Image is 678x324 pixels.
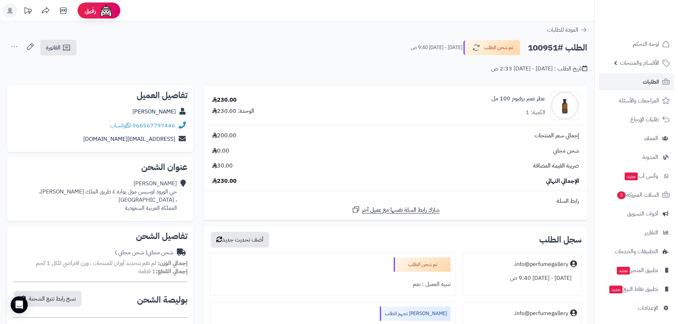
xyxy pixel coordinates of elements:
[624,171,658,181] span: وآتس آب
[13,163,188,171] h2: عنوان الشحن
[616,265,658,275] span: تطبيق المتجر
[212,96,237,104] div: 230.00
[85,6,96,15] span: رفيق
[553,147,579,155] span: شحن مجاني
[212,162,233,170] span: 30.00
[630,115,659,124] span: طلبات الإرجاع
[394,257,451,272] div: تم شحن الطلب
[599,262,674,279] a: تطبيق المتجرجديد
[36,259,156,267] span: لم تقم بتحديد أوزان للمنتجات ، وزن افتراضي للكل 1 كجم
[492,95,545,103] a: عطر عمبر برفيوم 100 مل
[617,191,626,199] span: 3
[467,271,577,285] div: [DATE] - [DATE] 9:40 ص
[212,147,229,155] span: 0.00
[352,205,440,214] a: شارك رابط السلة نفسها مع عميل آخر
[619,96,659,106] span: المراجعات والأسئلة
[599,168,674,185] a: وآتس آبجديد
[491,65,587,73] div: تاريخ الطلب : [DATE] - [DATE] 2:33 ص
[137,296,188,304] h2: بوليصة الشحن
[514,309,568,318] div: info@perfumegallery.
[539,235,582,244] h3: سجل الطلب
[11,296,28,313] div: Open Intercom Messenger
[14,291,82,307] button: نسخ رابط تتبع الشحنة
[642,152,658,162] span: المدونة
[132,107,176,116] a: [PERSON_NAME]
[138,267,188,276] small: 1 قطعة
[599,243,674,260] a: التطبيقات والخدمات
[599,130,674,147] a: العملاء
[599,186,674,203] a: السلات المتروكة3
[207,197,584,205] div: رابط السلة
[528,41,587,55] h2: الطلب #100951
[110,121,131,130] a: واتساب
[616,190,659,200] span: السلات المتروكة
[156,267,188,276] strong: إجمالي القطع:
[599,299,674,317] a: الإعدادات
[533,162,579,170] span: ضريبة القيمة المضافة
[13,232,188,240] h2: تفاصيل الشحن
[599,92,674,109] a: المراجعات والأسئلة
[620,58,659,68] span: الأقسام والمنتجات
[547,26,578,34] span: العودة للطلبات
[13,91,188,100] h2: تفاصيل العميل
[643,77,659,87] span: الطلبات
[638,303,658,313] span: الإعدادات
[599,73,674,90] a: الطلبات
[526,108,545,117] div: الكمية: 1
[627,209,658,219] span: أدوات التسويق
[551,91,579,120] img: 1656226701-DSC_1397-24-f-90x90.jpg
[599,281,674,298] a: تطبيق نقاط البيعجديد
[514,260,568,269] div: info@perfumegallery.
[463,40,520,55] button: تم شحن الطلب
[46,43,61,52] span: الفاتورة
[599,205,674,222] a: أدوات التسويق
[599,111,674,128] a: طلبات الإرجاع
[212,177,237,185] span: 230.00
[625,172,638,180] span: جديد
[115,249,173,257] div: شحن مجاني
[617,267,630,275] span: جديد
[362,206,440,214] span: شارك رابط السلة نفسها مع عميل آخر
[211,232,269,248] button: أضف تحديث جديد
[99,4,113,18] img: ai-face.png
[83,135,175,143] a: [EMAIL_ADDRESS][DOMAIN_NAME]
[39,180,177,212] div: [PERSON_NAME] حي الورود اوسيس مول بوابه ٤ طريق الملك [PERSON_NAME]، ، [GEOGRAPHIC_DATA] المملكة ا...
[158,259,188,267] strong: إجمالي الوزن:
[40,40,77,55] a: الفاتورة
[644,133,658,143] span: العملاء
[599,149,674,166] a: المدونة
[19,4,37,20] a: تحديثات المنصة
[609,286,622,293] span: جديد
[599,36,674,53] a: لوحة التحكم
[212,107,254,115] div: الوحدة: 230.00
[132,121,175,130] a: 966567797446
[633,39,659,49] span: لوحة التحكم
[29,294,76,303] span: نسخ رابط تتبع الشحنة
[547,26,587,34] a: العودة للطلبات
[212,132,236,140] span: 200.00
[411,44,462,51] small: [DATE] - [DATE] 9:40 ص
[535,132,579,140] span: إجمالي سعر المنتجات
[615,246,658,256] span: التطبيقات والخدمات
[380,307,451,321] div: [PERSON_NAME] تجهيز الطلب
[609,284,658,294] span: تطبيق نقاط البيع
[546,177,579,185] span: الإجمالي النهائي
[214,277,450,291] div: تنبيه العميل : نعم
[599,224,674,241] a: التقارير
[115,248,147,257] span: ( شحن مجاني )
[645,228,658,238] span: التقارير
